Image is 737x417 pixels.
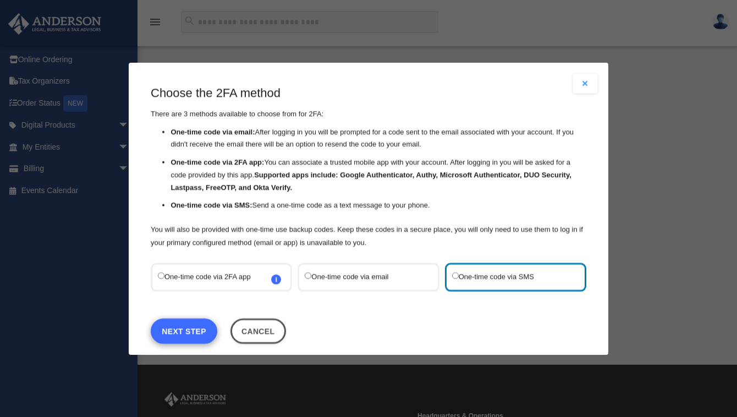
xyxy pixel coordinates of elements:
[170,171,571,191] strong: Supported apps include: Google Authenticator, Authy, Microsoft Authenticator, DUO Security, Lastp...
[573,74,597,94] button: Close modal
[158,270,274,284] label: One-time code via 2FA app
[170,127,255,135] strong: One-time code via email:
[170,201,252,209] strong: One-time code via SMS:
[151,85,586,102] h3: Choose the 2FA method
[170,156,586,194] li: You can associate a trusted mobile app with your account. After logging in you will be asked for ...
[170,158,264,166] strong: One-time code via 2FA app:
[305,270,421,284] label: One-time code via email
[151,222,586,249] p: You will also be provided with one-time use backup codes. Keep these codes in a secure place, you...
[452,270,568,284] label: One-time code via SMS
[151,318,217,343] a: Next Step
[170,199,586,212] li: Send a one-time code as a text message to your phone.
[151,85,586,249] div: There are 3 methods available to choose from for 2FA:
[158,272,164,278] input: One-time code via 2FA appi
[452,272,459,278] input: One-time code via SMS
[305,272,311,278] input: One-time code via email
[230,318,286,343] button: Close this dialog window
[271,274,281,284] span: i
[170,125,586,151] li: After logging in you will be prompted for a code sent to the email associated with your account. ...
